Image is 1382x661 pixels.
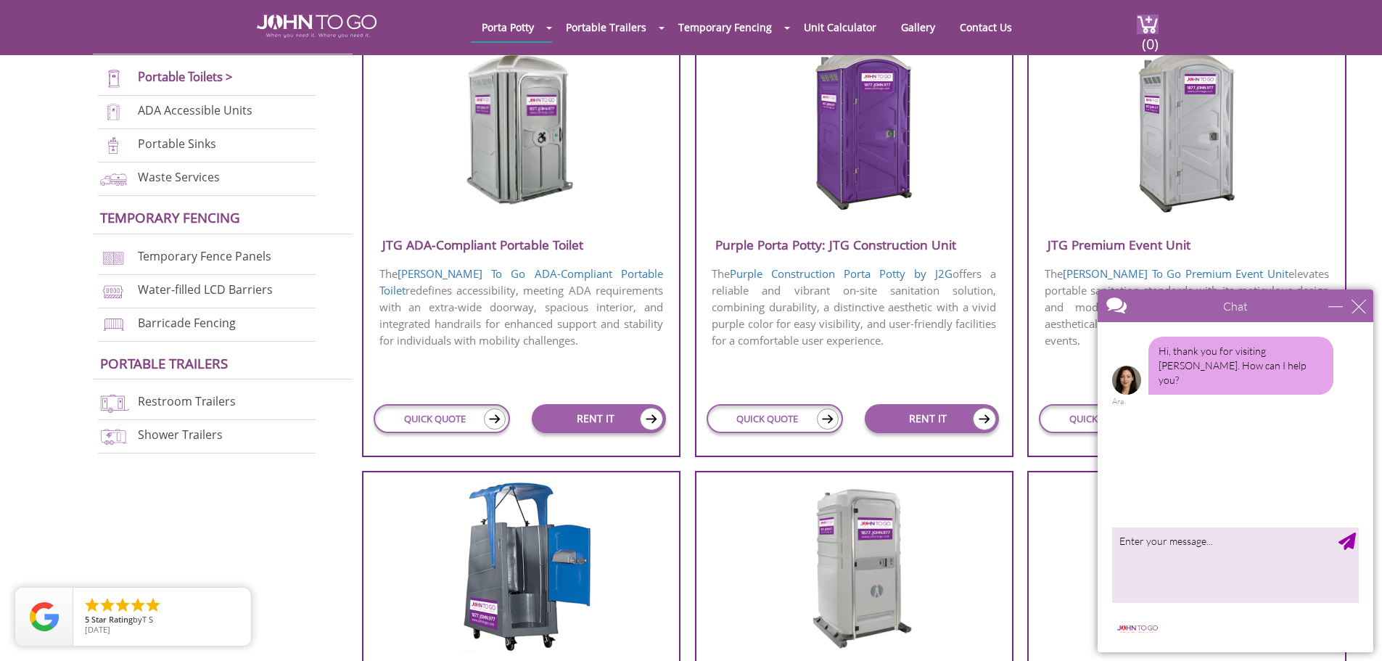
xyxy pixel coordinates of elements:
[257,15,377,38] img: JOHN to go
[696,264,1012,350] p: The offers a reliable and vibrant on-site sanitation solution, combining durability, a distinctiv...
[1039,404,1175,433] a: QUICK QUOTE
[949,13,1023,41] a: Contact Us
[730,266,953,281] a: Purple Construction Porta Potty by J2G
[138,282,273,297] a: Water-filled LCD Barriers
[30,602,59,631] img: Review Rating
[98,282,129,301] img: water-filled%20barriers-new.png
[1063,266,1288,281] a: [PERSON_NAME] To Go Premium Event Unit
[138,315,236,331] a: Barricade Fencing
[640,408,663,430] img: icon
[99,596,116,614] li: 
[98,69,129,89] img: portable-toilets-new.png
[114,596,131,614] li: 
[973,408,996,430] img: icon
[1117,46,1256,213] img: JTG-Premium-Event-Unit.png
[129,596,147,614] li: 
[1137,15,1159,34] img: cart a
[363,233,679,257] h3: JTG ADA-Compliant Portable Toilet
[374,404,510,433] a: QUICK QUOTE
[98,102,129,122] img: ADA-units-new.png
[667,13,783,41] a: Temporary Fencing
[98,315,129,334] img: barricade-fencing-icon-new.png
[91,614,133,625] span: Star Rating
[793,13,887,41] a: Unit Calculator
[1141,22,1159,54] span: (0)
[448,483,593,653] img: JTG-Hi-Rise-Unit.png
[785,46,924,213] img: Purple-Porta-Potty-J2G-Construction-Unit.png
[98,169,129,189] img: waste-services-new.png
[532,404,666,433] a: RENT IT
[138,427,223,443] a: Shower Trailers
[98,248,129,268] img: chan-link-fencing-new.png
[98,427,129,446] img: shower-trailers-new.png
[85,614,89,625] span: 5
[785,483,924,649] img: JTG-Ambassador-Flush-Deluxe.png.webp
[138,248,271,264] a: Temporary Fence Panels
[138,393,236,409] a: Restroom Trailers
[707,404,843,433] a: QUICK QUOTE
[85,624,110,635] span: [DATE]
[1029,264,1344,350] p: The elevates portable sanitation standards with its meticulous design and modern appearance, ensu...
[98,393,129,413] img: restroom-trailers-new.png
[471,13,545,41] a: Porta Potty
[484,408,506,430] img: icon
[100,29,197,47] a: Porta Potties
[98,136,129,155] img: portable-sinks-new.png
[379,266,664,297] a: [PERSON_NAME] To Go ADA-Compliant Portable Toilet
[1089,281,1382,661] iframe: Live Chat Box
[83,596,101,614] li: 
[1029,233,1344,257] h3: JTG Premium Event Unit
[100,354,228,372] a: Portable trailers
[696,233,1012,257] h3: Purple Porta Potty: JTG Construction Unit
[363,264,679,350] p: The redefines accessibility, meeting ADA requirements with an extra-wide doorway, spacious interi...
[85,615,239,625] span: by
[138,102,252,118] a: ADA Accessible Units
[142,614,153,625] span: T S
[138,136,216,152] a: Portable Sinks
[555,13,657,41] a: Portable Trailers
[817,408,839,430] img: icon
[138,169,220,185] a: Waste Services
[865,404,999,433] a: RENT IT
[452,46,591,213] img: JTG-ADA-Compliant-Portable-Toilet.png
[100,208,240,226] a: Temporary Fencing
[890,13,946,41] a: Gallery
[138,68,233,85] a: Portable Toilets >
[144,596,162,614] li: 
